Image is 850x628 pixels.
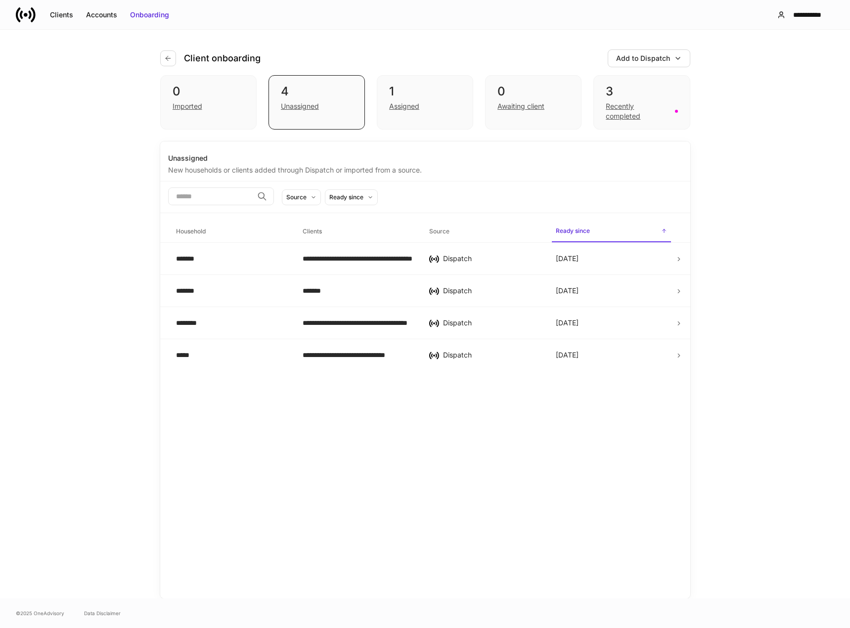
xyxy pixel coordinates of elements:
[16,609,64,617] span: © 2025 OneAdvisory
[176,226,206,236] h6: Household
[497,84,569,99] div: 0
[86,10,117,20] div: Accounts
[443,318,540,328] div: Dispatch
[281,101,319,111] div: Unassigned
[556,286,579,296] p: [DATE]
[443,350,540,360] div: Dispatch
[443,286,540,296] div: Dispatch
[443,254,540,264] div: Dispatch
[84,609,121,617] a: Data Disclaimer
[130,10,169,20] div: Onboarding
[281,84,353,99] div: 4
[556,318,579,328] p: [DATE]
[286,192,307,202] div: Source
[606,84,677,99] div: 3
[429,226,449,236] h6: Source
[168,153,682,163] div: Unassigned
[303,226,322,236] h6: Clients
[389,84,461,99] div: 1
[173,84,244,99] div: 0
[497,101,544,111] div: Awaiting client
[173,101,202,111] div: Imported
[168,163,682,175] div: New households or clients added through Dispatch or imported from a source.
[184,52,261,64] h4: Client onboarding
[389,101,419,111] div: Assigned
[556,226,590,235] h6: Ready since
[329,192,363,202] div: Ready since
[606,101,669,121] div: Recently completed
[556,254,579,264] p: [DATE]
[616,53,670,63] div: Add to Dispatch
[50,10,73,20] div: Clients
[556,350,579,360] p: [DATE]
